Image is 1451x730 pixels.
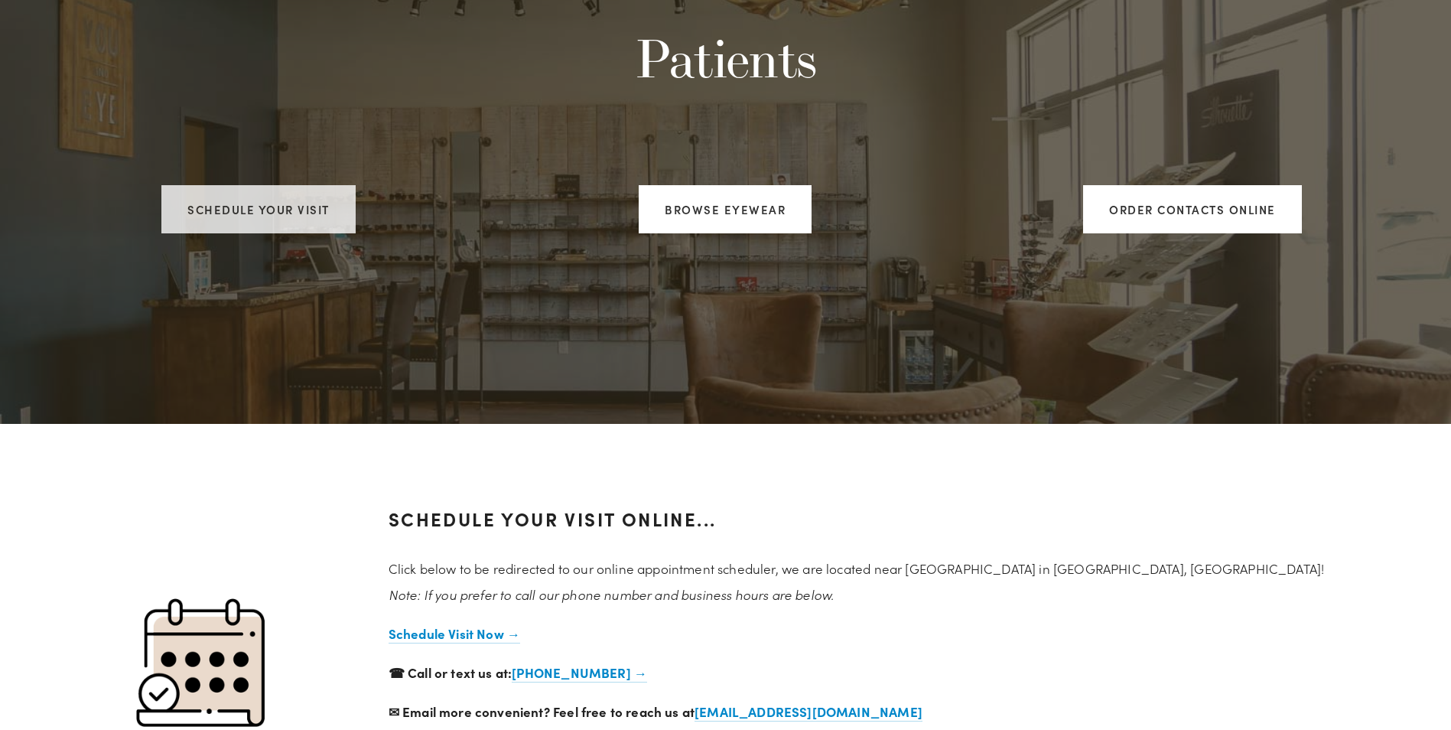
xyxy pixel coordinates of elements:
[389,663,512,681] strong: ☎ Call or text us at:
[389,506,717,531] strong: Schedule your visit online...
[639,185,812,233] a: Browse Eyewear
[695,702,922,720] strong: [EMAIL_ADDRESS][DOMAIN_NAME]
[389,702,695,720] strong: ✉ Email more convenient? Feel free to reach us at
[389,556,1413,608] p: Click below to be redirected to our online appointment scheduler, we are located near [GEOGRAPHIC...
[695,703,922,722] a: [EMAIL_ADDRESS][DOMAIN_NAME]
[1083,185,1302,233] a: ORDER CONTACTS ONLINE
[512,663,647,681] strong: [PHONE_NUMBER] →
[389,625,520,644] a: Schedule Visit Now →
[389,624,520,642] strong: Schedule Visit Now →
[307,28,1144,90] h1: Patients
[161,185,356,233] a: Schedule your visit
[512,664,647,683] a: [PHONE_NUMBER] →
[389,586,834,603] em: Note: If you prefer to call our phone number and business hours are below.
